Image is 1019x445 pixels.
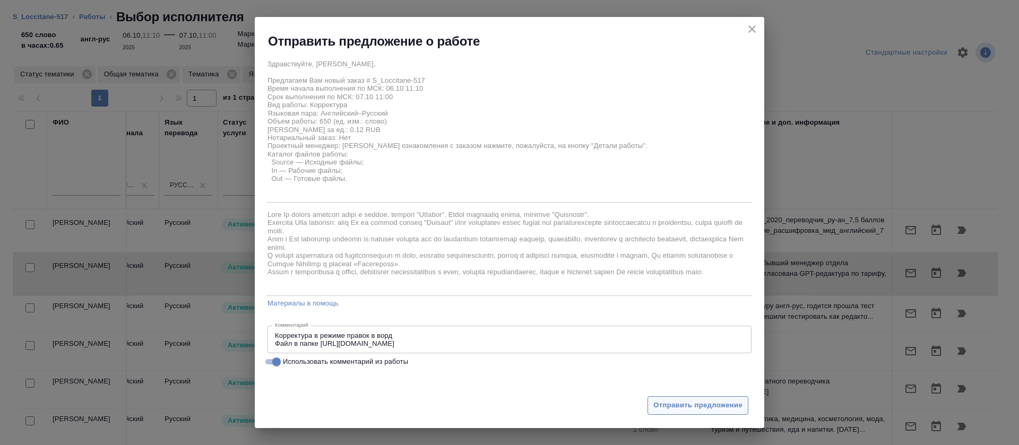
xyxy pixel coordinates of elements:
[653,399,742,412] span: Отправить предложение
[267,211,752,292] textarea: Lore Ip dolors ametcon adipi e seddoe, tempori "Utlabor". Etdol magnaaliq enima, minimve "Quisnos...
[267,60,752,199] textarea: Здравствуйте, [PERSON_NAME], Предлагаем Вам новый заказ # S_Loccitane-517 Время начала выполнения...
[647,396,748,415] button: Отправить предложение
[283,369,405,380] span: Использовать комментарий из заказа
[283,356,408,367] span: Использовать комментарий из работы
[268,33,480,50] h2: Отправить предложение о работе
[275,331,744,348] textarea: Корректура в режиме правок в ворд Файл в папке [URL][DOMAIN_NAME]
[744,21,760,37] button: close
[267,298,752,309] a: Материалы в помощь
